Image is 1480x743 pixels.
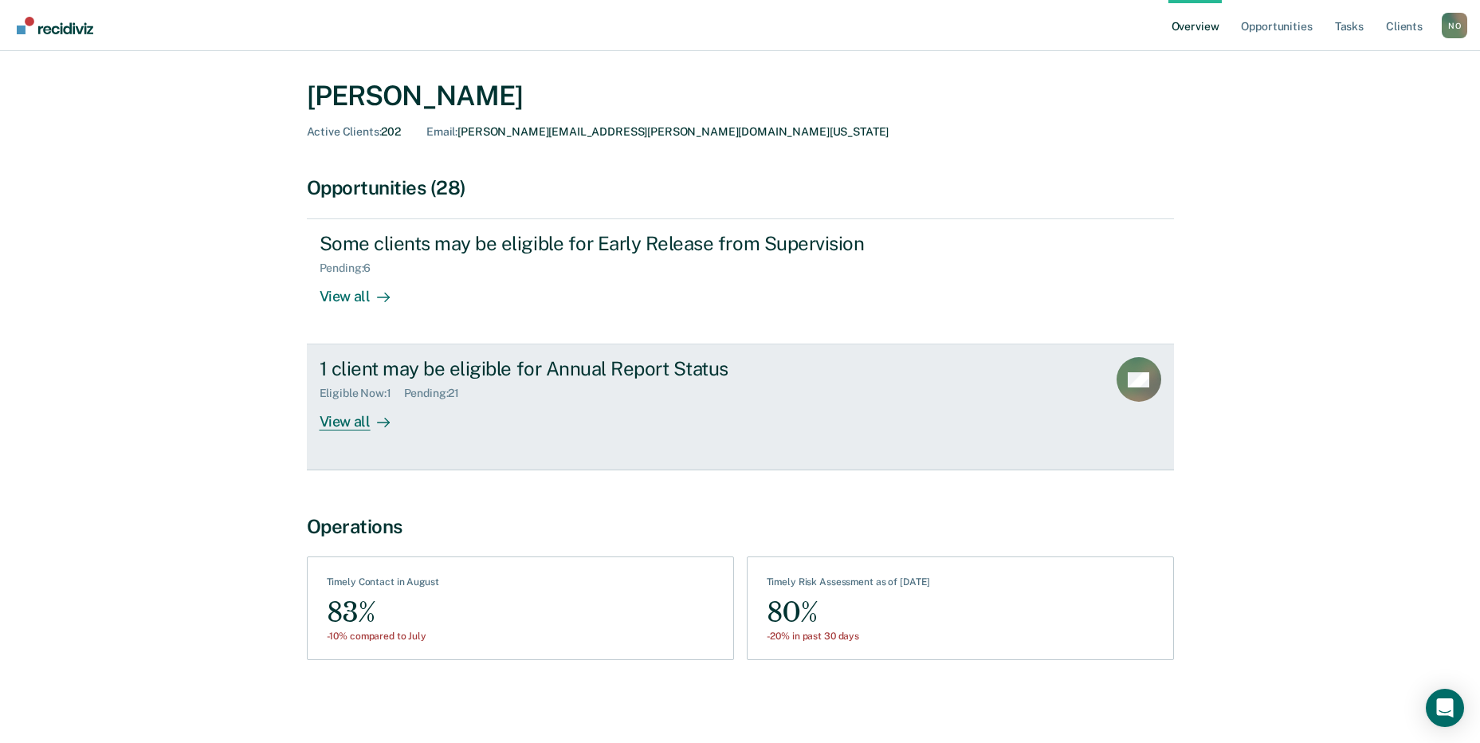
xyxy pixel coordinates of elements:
[327,595,439,631] div: 83%
[426,125,457,138] span: Email :
[320,275,409,306] div: View all
[307,176,1174,199] div: Opportunities (28)
[327,631,439,642] div: -10% compared to July
[320,232,879,255] div: Some clients may be eligible for Early Release from Supervision
[1442,13,1467,38] div: N O
[767,576,931,594] div: Timely Risk Assessment as of [DATE]
[767,595,931,631] div: 80%
[307,125,402,139] div: 202
[307,344,1174,470] a: 1 client may be eligible for Annual Report StatusEligible Now:1Pending:21View all
[404,387,473,400] div: Pending : 21
[307,125,382,138] span: Active Clients :
[17,17,93,34] img: Recidiviz
[320,261,384,275] div: Pending : 6
[1426,689,1464,727] div: Open Intercom Messenger
[320,400,409,431] div: View all
[307,218,1174,344] a: Some clients may be eligible for Early Release from SupervisionPending:6View all
[307,80,1174,112] div: [PERSON_NAME]
[327,576,439,594] div: Timely Contact in August
[767,631,931,642] div: -20% in past 30 days
[1442,13,1467,38] button: Profile dropdown button
[320,387,404,400] div: Eligible Now : 1
[307,515,1174,538] div: Operations
[426,125,889,139] div: [PERSON_NAME][EMAIL_ADDRESS][PERSON_NAME][DOMAIN_NAME][US_STATE]
[320,357,879,380] div: 1 client may be eligible for Annual Report Status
